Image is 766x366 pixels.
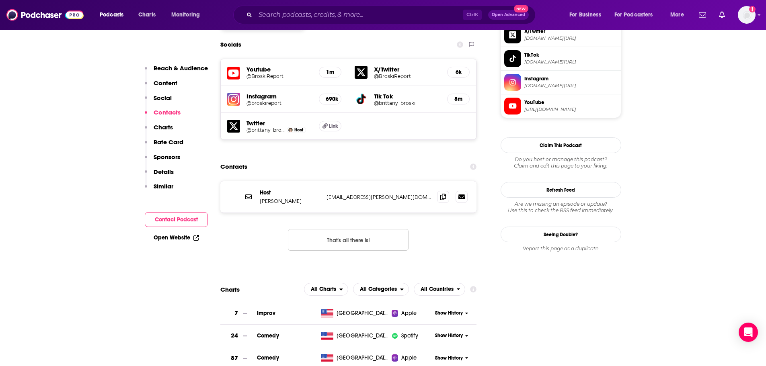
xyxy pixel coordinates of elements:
[374,100,441,106] a: @brittany_broski
[504,27,618,43] a: X/Twitter[DOMAIN_NAME][URL]
[414,283,466,296] h2: Countries
[504,50,618,67] a: TikTok[DOMAIN_NAME][URL]
[665,8,694,21] button: open menu
[133,8,160,21] a: Charts
[374,65,441,73] h5: X/Twitter
[569,9,601,20] span: For Business
[401,332,418,340] span: Spotify
[501,227,621,242] a: Seeing Double?
[392,333,398,339] img: iconImage
[337,354,389,362] span: United States
[432,310,471,317] button: Show History
[154,64,208,72] p: Reach & Audience
[145,94,172,109] button: Social
[145,182,173,197] button: Similar
[738,6,756,24] button: Show profile menu
[145,108,181,123] button: Contacts
[304,283,348,296] h2: Platforms
[294,127,303,133] span: Host
[318,309,392,317] a: [GEOGRAPHIC_DATA]
[145,153,180,168] button: Sponsors
[220,286,240,293] h2: Charts
[171,9,200,20] span: Monitoring
[524,106,618,112] span: https://www.youtube.com/@BroskiReport
[154,79,177,87] p: Content
[319,121,341,131] a: Link
[609,8,665,21] button: open menu
[154,168,174,176] p: Details
[260,189,320,196] p: Host
[304,283,348,296] button: open menu
[392,332,432,340] a: iconImageSpotify
[94,8,134,21] button: open menu
[154,153,180,161] p: Sponsors
[318,332,392,340] a: [GEOGRAPHIC_DATA]
[435,332,463,339] span: Show History
[246,127,285,133] h5: @brittany_broski
[246,119,313,127] h5: Twitter
[504,74,618,91] a: Instagram[DOMAIN_NAME][URL]
[401,354,417,362] span: Apple
[6,7,84,22] img: Podchaser - Follow, Share and Rate Podcasts
[524,51,618,59] span: TikTok
[501,201,621,214] div: Are we missing an episode or update? Use this to check the RSS feed immediately.
[260,198,320,204] p: [PERSON_NAME]
[288,128,293,132] img: Brittany Broski
[435,355,463,362] span: Show History
[246,100,313,106] a: @broskireport
[231,354,238,363] h3: 87
[257,354,279,361] a: Comedy
[414,283,466,296] button: open menu
[524,28,618,35] span: X/Twitter
[435,310,463,317] span: Show History
[154,123,173,131] p: Charts
[145,212,208,227] button: Contact Podcast
[318,354,392,362] a: [GEOGRAPHIC_DATA]
[504,98,618,115] a: YouTube[URL][DOMAIN_NAME]
[749,6,756,12] svg: Add a profile image
[432,355,471,362] button: Show History
[166,8,210,21] button: open menu
[227,93,240,106] img: iconImage
[374,92,441,100] h5: Tik Tok
[154,234,199,241] a: Open Website
[716,8,728,22] a: Show notifications dropdown
[220,302,257,324] a: 7
[257,332,279,339] a: Comedy
[145,123,173,138] button: Charts
[501,245,621,252] div: Report this page as a duplicate.
[241,6,543,24] div: Search podcasts, credits, & more...
[154,182,173,190] p: Similar
[421,286,454,292] span: All Countries
[524,35,618,41] span: twitter.com/BroskiReport
[501,156,621,163] span: Do you host or manage this podcast?
[463,10,482,20] span: Ctrl K
[288,229,409,251] button: Nothing here.
[401,309,417,317] span: Apple
[337,332,389,340] span: United States
[100,9,123,20] span: Podcasts
[220,37,241,52] h2: Socials
[326,96,335,102] h5: 690k
[145,79,177,94] button: Content
[246,92,313,100] h5: Instagram
[138,9,156,20] span: Charts
[255,8,463,21] input: Search podcasts, credits, & more...
[492,13,525,17] span: Open Advanced
[154,94,172,102] p: Social
[353,283,409,296] button: open menu
[327,194,431,200] p: [EMAIL_ADDRESS][PERSON_NAME][DOMAIN_NAME]
[145,138,183,153] button: Rate Card
[524,75,618,82] span: Instagram
[501,137,621,153] button: Claim This Podcast
[501,182,621,198] button: Refresh Feed
[524,59,618,65] span: tiktok.com/@brittany_broski
[246,73,313,79] h5: @BroskiReport
[696,8,709,22] a: Show notifications dropdown
[670,9,684,20] span: More
[246,65,313,73] h5: Youtube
